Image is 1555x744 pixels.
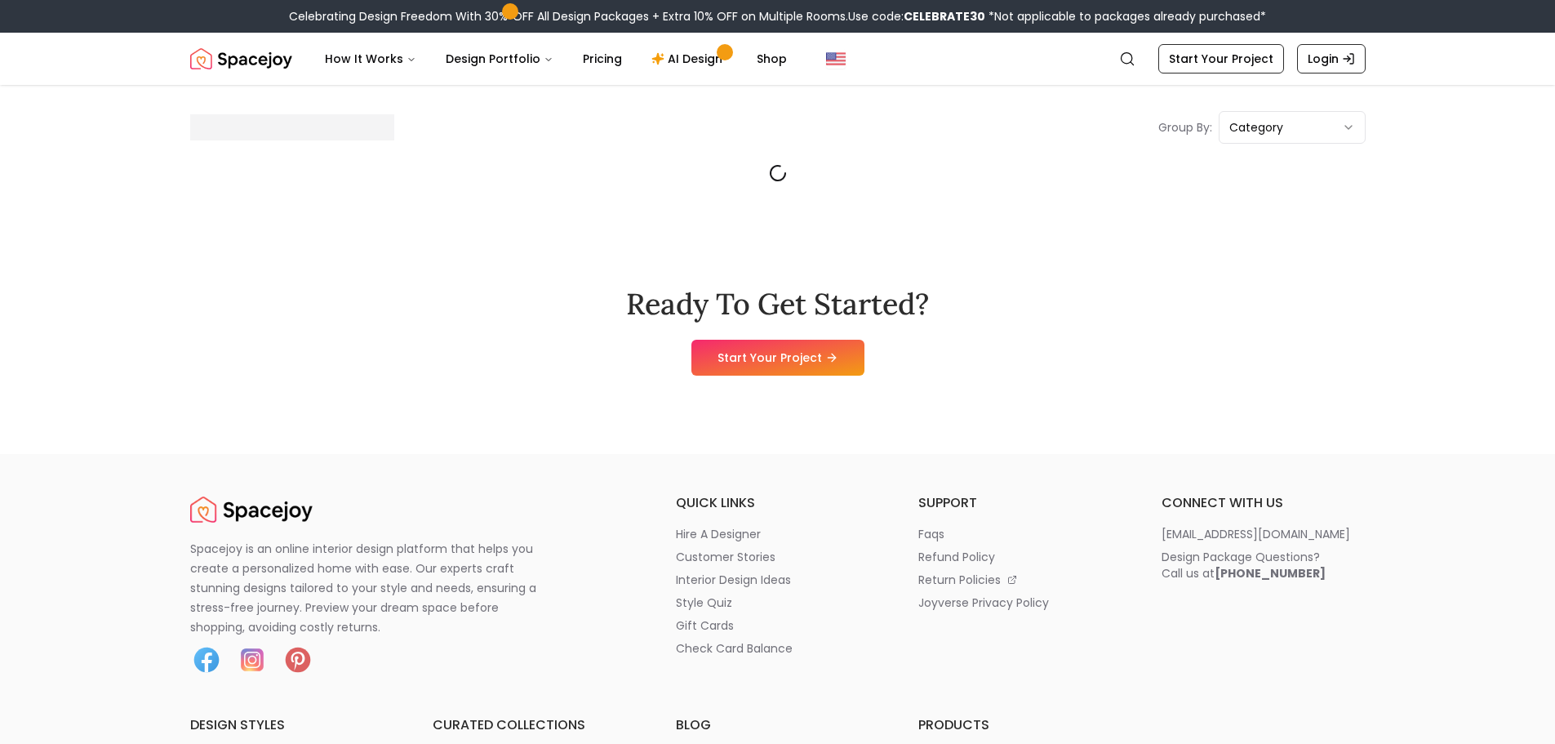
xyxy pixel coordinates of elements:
p: [EMAIL_ADDRESS][DOMAIN_NAME] [1162,526,1350,542]
p: customer stories [676,549,775,565]
h6: curated collections [433,715,637,735]
img: Spacejoy Logo [190,493,313,526]
a: interior design ideas [676,572,880,588]
img: Facebook icon [190,644,223,676]
a: [EMAIL_ADDRESS][DOMAIN_NAME] [1162,526,1366,542]
button: How It Works [312,42,429,75]
h2: Ready To Get Started? [626,287,929,320]
p: return policies [918,572,1001,588]
b: CELEBRATE30 [904,8,985,25]
h6: design styles [190,715,394,735]
img: Pinterest icon [282,644,314,676]
a: hire a designer [676,526,880,542]
a: faqs [918,526,1122,542]
a: AI Design [638,42,740,75]
img: United States [826,49,846,69]
p: refund policy [918,549,995,565]
nav: Global [190,33,1366,85]
p: check card balance [676,640,793,657]
button: Design Portfolio [433,42,566,75]
a: Pricing [570,42,635,75]
img: Spacejoy Logo [190,42,292,75]
div: Design Package Questions? Call us at [1162,549,1326,581]
a: check card balance [676,640,880,657]
h6: quick links [676,493,880,513]
h6: products [918,715,1122,735]
a: return policies [918,572,1122,588]
span: Use code: [848,8,985,25]
p: Group By: [1158,119,1212,136]
h6: support [918,493,1122,513]
a: gift cards [676,617,880,634]
a: Login [1297,44,1366,74]
div: Celebrating Design Freedom With 30% OFF All Design Packages + Extra 10% OFF on Multiple Rooms. [289,8,1266,25]
span: *Not applicable to packages already purchased* [985,8,1266,25]
a: style quiz [676,595,880,611]
h6: blog [676,715,880,735]
a: joyverse privacy policy [918,595,1122,611]
a: Start Your Project [691,340,864,376]
a: Start Your Project [1158,44,1284,74]
a: Design Package Questions?Call us at[PHONE_NUMBER] [1162,549,1366,581]
a: refund policy [918,549,1122,565]
a: Spacejoy [190,493,313,526]
img: Instagram icon [236,644,269,676]
p: hire a designer [676,526,761,542]
a: Shop [744,42,800,75]
a: Spacejoy [190,42,292,75]
p: style quiz [676,595,732,611]
p: joyverse privacy policy [918,595,1049,611]
p: interior design ideas [676,572,791,588]
p: gift cards [676,617,734,634]
b: [PHONE_NUMBER] [1215,565,1326,581]
h6: connect with us [1162,493,1366,513]
p: faqs [918,526,944,542]
p: Spacejoy is an online interior design platform that helps you create a personalized home with eas... [190,539,556,637]
a: customer stories [676,549,880,565]
nav: Main [312,42,800,75]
